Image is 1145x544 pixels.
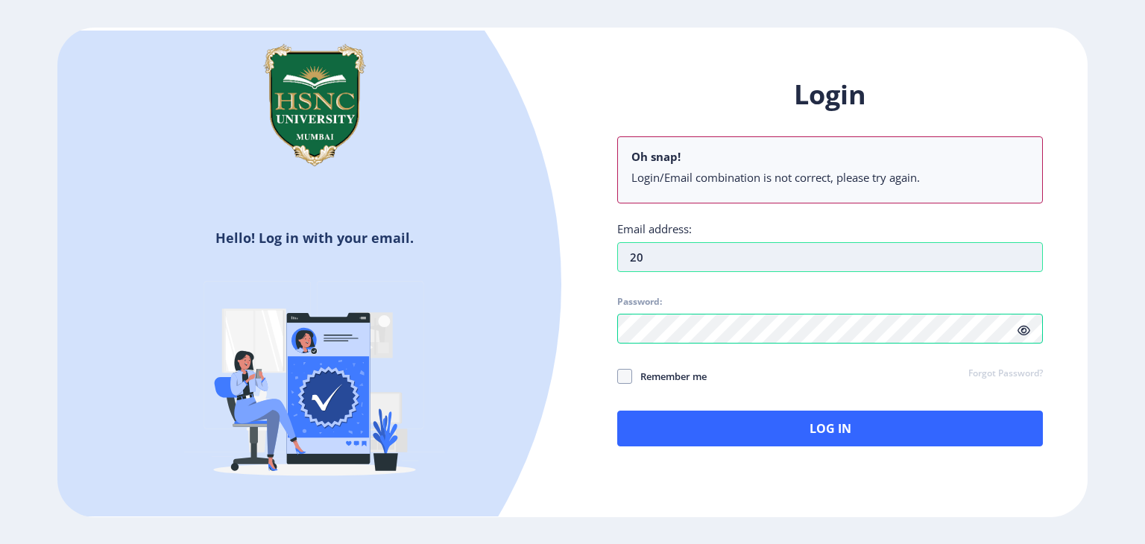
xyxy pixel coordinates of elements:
[69,513,561,537] h5: Don't have an account?
[968,367,1043,381] a: Forgot Password?
[632,367,707,385] span: Remember me
[631,170,1029,185] li: Login/Email combination is not correct, please try again.
[617,77,1043,113] h1: Login
[617,242,1043,272] input: Email address
[631,149,681,164] b: Oh snap!
[617,221,692,236] label: Email address:
[376,514,444,537] a: Register
[617,296,662,308] label: Password:
[240,31,389,180] img: hsnc.png
[184,253,445,513] img: Verified-rafiki.svg
[617,411,1043,446] button: Log In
